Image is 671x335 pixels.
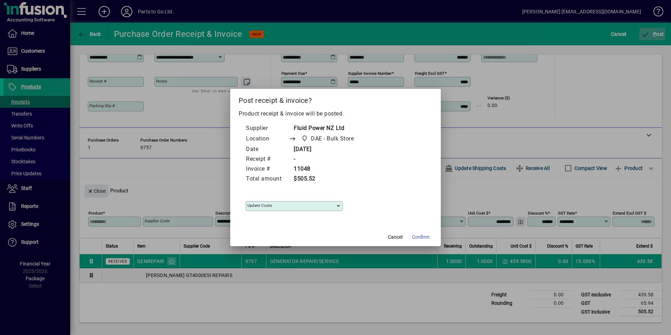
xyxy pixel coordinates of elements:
button: Confirm [409,231,432,243]
button: Cancel [384,231,406,243]
mat-label: Update costs [247,203,272,208]
td: Receipt # [246,155,288,164]
h2: Post receipt & invoice? [230,89,441,109]
td: [DATE] [288,145,367,155]
span: Confirm [412,234,430,241]
td: - [288,155,367,164]
td: $505.52 [288,174,367,184]
td: Total amount [246,174,288,184]
td: Date [246,145,288,155]
span: Cancel [388,234,403,241]
td: Invoice # [246,164,288,174]
span: DAE - Bulk Store [299,134,357,144]
span: DAE - Bulk Store [311,134,354,143]
td: Supplier [246,124,288,133]
p: Product receipt & invoice will be posted. [239,110,432,118]
td: Location [246,133,288,145]
td: Fluid Power NZ Ltd [288,124,367,133]
td: 11048 [288,164,367,174]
